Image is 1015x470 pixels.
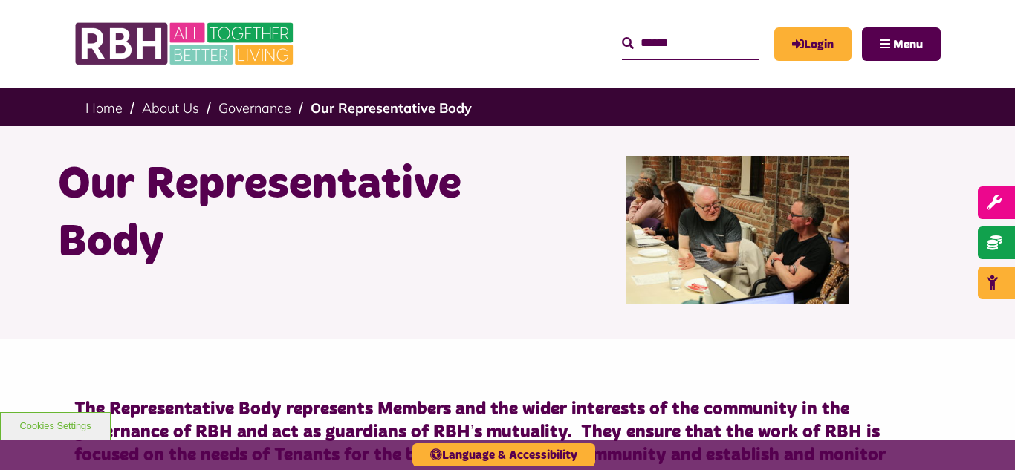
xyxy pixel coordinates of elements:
h1: Our Representative Body [58,156,496,272]
a: Our Representative Body [311,99,472,117]
a: Home [85,99,123,117]
span: Menu [893,39,923,50]
button: Navigation [862,27,941,61]
a: MyRBH [774,27,852,61]
img: RBH [74,15,297,73]
img: Rep Body [626,156,849,304]
a: Governance [218,99,291,117]
a: About Us [142,99,199,117]
button: Language & Accessibility [412,443,595,466]
iframe: Netcall Web Assistant for live chat [948,403,1015,470]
